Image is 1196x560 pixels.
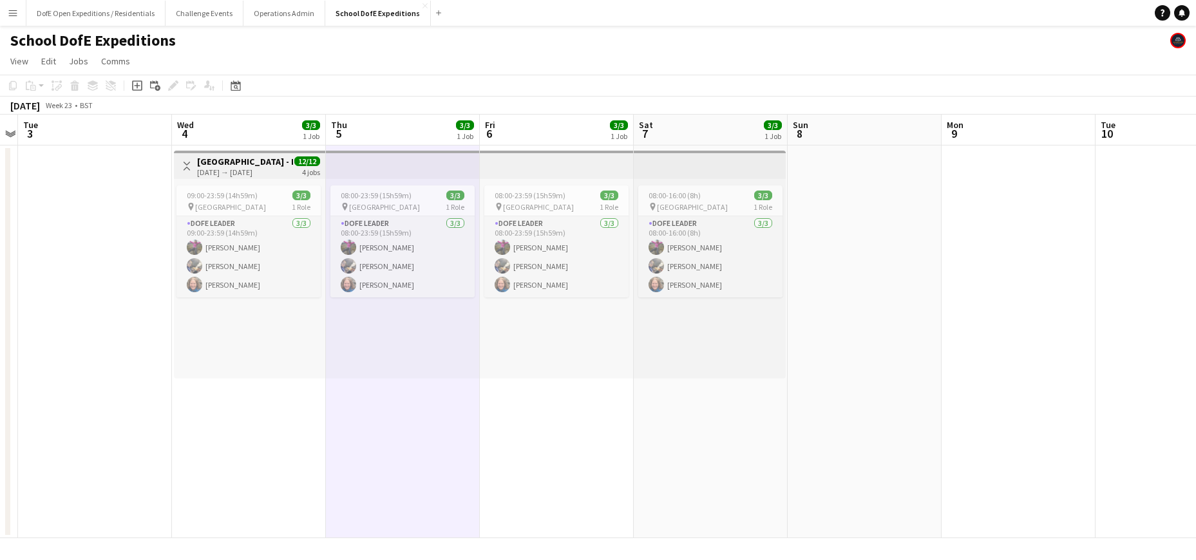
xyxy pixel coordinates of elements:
span: Fri [485,119,495,131]
app-job-card: 08:00-16:00 (8h)3/3 [GEOGRAPHIC_DATA]1 RoleDofE Leader3/308:00-16:00 (8h)[PERSON_NAME][PERSON_NAM... [638,185,783,297]
span: Tue [23,119,38,131]
div: 1 Job [457,131,473,141]
span: Mon [947,119,963,131]
span: Wed [177,119,194,131]
span: 09:00-23:59 (14h59m) [187,191,258,200]
span: 4 [175,126,194,141]
button: Challenge Events [166,1,243,26]
div: [DATE] → [DATE] [197,167,293,177]
span: 1 Role [292,202,310,212]
span: Week 23 [43,100,75,110]
div: BST [80,100,93,110]
span: 3/3 [764,120,782,130]
app-card-role: DofE Leader3/308:00-16:00 (8h)[PERSON_NAME][PERSON_NAME][PERSON_NAME] [638,216,783,297]
span: Sun [793,119,808,131]
span: Thu [331,119,347,131]
button: DofE Open Expeditions / Residentials [26,1,166,26]
div: 1 Job [303,131,319,141]
span: 3/3 [456,120,474,130]
span: 1 Role [600,202,618,212]
button: Operations Admin [243,1,325,26]
span: Jobs [69,55,88,67]
app-user-avatar: The Adventure Element [1170,33,1186,48]
span: 5 [329,126,347,141]
span: 1 Role [446,202,464,212]
span: 3/3 [446,191,464,200]
button: School DofE Expeditions [325,1,431,26]
h1: School DofE Expeditions [10,31,176,50]
span: 10 [1099,126,1115,141]
h3: [GEOGRAPHIC_DATA] - DofE Silver Practice [197,156,293,167]
app-card-role: DofE Leader3/308:00-23:59 (15h59m)[PERSON_NAME][PERSON_NAME][PERSON_NAME] [330,216,475,297]
span: 7 [637,126,653,141]
span: 3 [21,126,38,141]
span: 08:00-23:59 (15h59m) [341,191,412,200]
span: Sat [639,119,653,131]
a: Edit [36,53,61,70]
span: 8 [791,126,808,141]
span: 6 [483,126,495,141]
span: 08:00-16:00 (8h) [649,191,701,200]
span: [GEOGRAPHIC_DATA] [657,202,728,212]
app-job-card: 08:00-23:59 (15h59m)3/3 [GEOGRAPHIC_DATA]1 RoleDofE Leader3/308:00-23:59 (15h59m)[PERSON_NAME][PE... [484,185,629,297]
span: 3/3 [754,191,772,200]
span: 3/3 [610,120,628,130]
app-job-card: 09:00-23:59 (14h59m)3/3 [GEOGRAPHIC_DATA]1 RoleDofE Leader3/309:00-23:59 (14h59m)[PERSON_NAME][PE... [176,185,321,297]
span: Comms [101,55,130,67]
span: 3/3 [292,191,310,200]
div: [DATE] [10,99,40,112]
div: 1 Job [611,131,627,141]
span: View [10,55,28,67]
span: Edit [41,55,56,67]
span: [GEOGRAPHIC_DATA] [349,202,420,212]
a: Comms [96,53,135,70]
span: 3/3 [600,191,618,200]
span: 08:00-23:59 (15h59m) [495,191,565,200]
span: Tue [1101,119,1115,131]
span: [GEOGRAPHIC_DATA] [195,202,266,212]
span: 12/12 [294,156,320,166]
div: 4 jobs [302,166,320,177]
span: 1 Role [754,202,772,212]
a: View [5,53,33,70]
span: 3/3 [302,120,320,130]
span: [GEOGRAPHIC_DATA] [503,202,574,212]
span: 9 [945,126,963,141]
app-job-card: 08:00-23:59 (15h59m)3/3 [GEOGRAPHIC_DATA]1 RoleDofE Leader3/308:00-23:59 (15h59m)[PERSON_NAME][PE... [330,185,475,297]
app-card-role: DofE Leader3/308:00-23:59 (15h59m)[PERSON_NAME][PERSON_NAME][PERSON_NAME] [484,216,629,297]
div: 1 Job [764,131,781,141]
app-card-role: DofE Leader3/309:00-23:59 (14h59m)[PERSON_NAME][PERSON_NAME][PERSON_NAME] [176,216,321,297]
a: Jobs [64,53,93,70]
